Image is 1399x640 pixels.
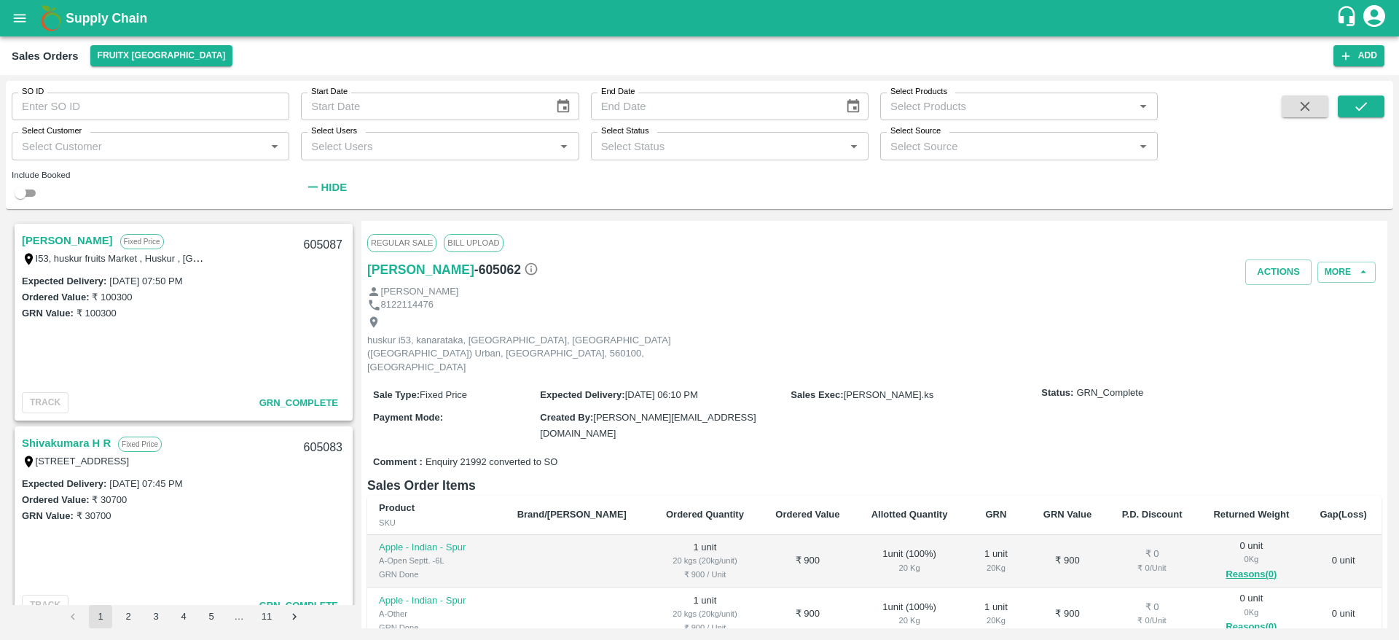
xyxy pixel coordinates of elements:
[540,389,624,400] label: Expected Delivery :
[301,175,350,200] button: Hide
[540,412,593,423] label: Created By :
[885,136,1129,155] input: Select Source
[16,136,261,155] input: Select Customer
[77,510,111,521] label: ₹ 30700
[172,605,195,628] button: Go to page 4
[474,259,538,280] h6: - 605062
[59,605,308,628] nav: pagination navigation
[36,456,130,467] label: [STREET_ADDRESS]
[1210,553,1294,566] div: 0 Kg
[92,494,127,505] label: ₹ 30700
[839,93,867,120] button: Choose date
[1336,5,1361,31] div: customer-support
[12,93,289,120] input: Enter SO ID
[22,494,89,505] label: Ordered Value:
[22,510,74,521] label: GRN Value:
[662,607,748,620] div: 20 kgs (20kg/unit)
[1118,614,1186,627] div: ₹ 0 / Unit
[77,308,117,319] label: ₹ 100300
[1320,509,1366,520] b: Gap(Loss)
[321,182,347,193] strong: Hide
[554,137,573,156] button: Open
[625,389,698,400] span: [DATE] 06:10 PM
[1361,3,1387,34] div: account of current user
[283,605,306,628] button: Go to next page
[22,434,111,453] a: Shivakumara H R
[662,621,748,634] div: ₹ 900 / Unit
[92,292,132,303] label: ₹ 100300
[381,298,434,312] p: 8122114476
[255,605,278,628] button: Go to page 11
[885,97,1129,116] input: Select Products
[666,509,744,520] b: Ordered Quantity
[200,605,223,628] button: Go to page 5
[379,607,494,620] div: A-Other
[1305,535,1382,588] td: 0 unit
[549,93,577,120] button: Choose date
[379,516,494,529] div: SKU
[373,456,423,469] label: Comment :
[1076,386,1143,400] span: GRN_Complete
[66,11,147,26] b: Supply Chain
[89,605,112,628] button: page 1
[1210,619,1294,636] button: Reasons(0)
[975,601,1016,628] div: 1 unit
[22,86,44,98] label: SO ID
[650,535,760,588] td: 1 unit
[1210,539,1294,583] div: 0 unit
[22,231,113,250] a: [PERSON_NAME]
[367,234,436,251] span: Regular Sale
[1317,262,1376,283] button: More
[591,93,834,120] input: End Date
[845,137,863,156] button: Open
[301,93,544,120] input: Start Date
[311,86,348,98] label: Start Date
[22,276,106,286] label: Expected Delivery :
[760,535,855,588] td: ₹ 900
[117,605,140,628] button: Go to page 2
[1210,566,1294,583] button: Reasons(0)
[379,621,494,634] div: GRN Done
[1210,606,1294,619] div: 0 Kg
[517,509,627,520] b: Brand/[PERSON_NAME]
[120,234,164,249] p: Fixed Price
[22,125,82,137] label: Select Customer
[444,234,503,251] span: Bill Upload
[1118,601,1186,614] div: ₹ 0
[305,136,550,155] input: Select Users
[311,125,357,137] label: Select Users
[1134,137,1153,156] button: Open
[379,502,415,513] b: Product
[1213,509,1289,520] b: Returned Weight
[109,478,182,489] label: [DATE] 07:45 PM
[265,137,284,156] button: Open
[662,554,748,567] div: 20 kgs (20kg/unit)
[379,554,494,567] div: A-Open Septt. -6L
[867,547,952,574] div: 1 unit ( 100 %)
[259,600,338,611] span: GRN_Complete
[295,431,351,465] div: 605083
[1118,547,1186,561] div: ₹ 0
[890,86,947,98] label: Select Products
[540,412,756,439] span: [PERSON_NAME][EMAIL_ADDRESS][DOMAIN_NAME]
[426,456,557,469] span: Enquiry 21992 converted to SO
[867,561,952,574] div: 20 Kg
[791,389,843,400] label: Sales Exec :
[1043,509,1092,520] b: GRN Value
[367,259,474,280] h6: [PERSON_NAME]
[867,601,952,628] div: 1 unit ( 100 %)
[379,541,494,555] p: Apple - Indian - Spur
[601,86,635,98] label: End Date
[975,614,1016,627] div: 20 Kg
[1333,45,1384,66] button: Add
[1041,386,1073,400] label: Status:
[844,389,934,400] span: [PERSON_NAME].ks
[373,412,443,423] label: Payment Mode :
[379,568,494,581] div: GRN Done
[22,292,89,303] label: Ordered Value:
[975,547,1016,574] div: 1 unit
[22,308,74,319] label: GRN Value:
[66,8,1336,28] a: Supply Chain
[601,125,649,137] label: Select Status
[36,252,769,264] label: I53, huskur fruits Market , Huskur , [GEOGRAPHIC_DATA] , [GEOGRAPHIC_DATA] ([GEOGRAPHIC_DATA]) Ur...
